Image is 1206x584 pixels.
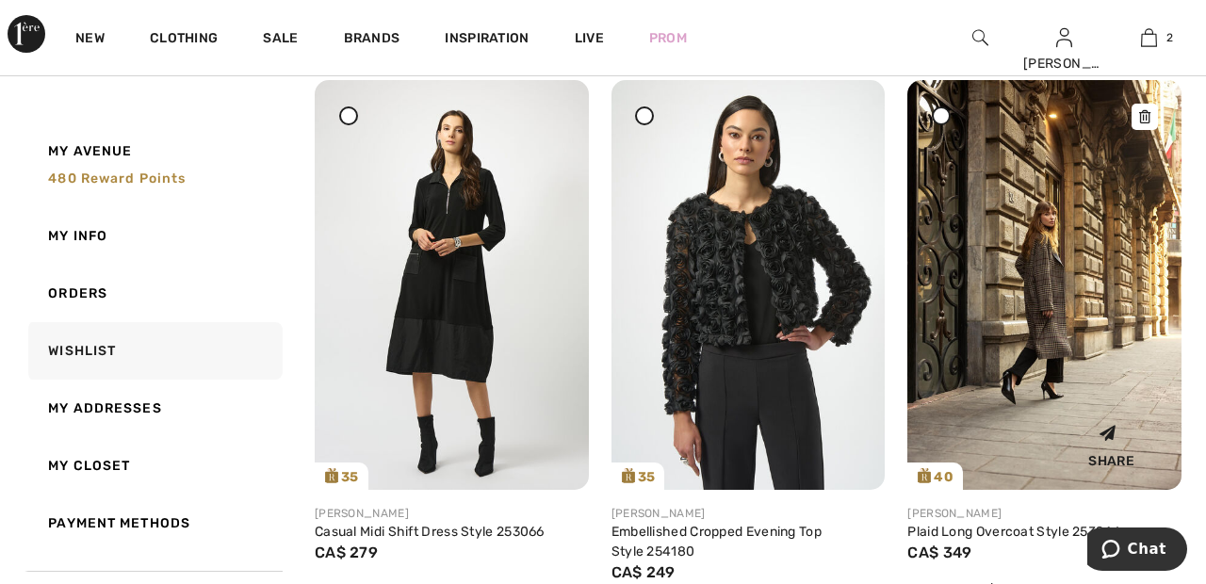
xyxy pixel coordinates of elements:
a: Wishlist [24,322,283,380]
div: [PERSON_NAME] [1023,54,1106,73]
img: 1ère Avenue [8,15,45,53]
span: My Avenue [48,141,132,161]
a: My Closet [24,437,283,495]
span: CA$ 249 [611,563,676,581]
a: Plaid Long Overcoat Style 253946 [907,524,1120,540]
div: [PERSON_NAME] [907,505,1182,522]
img: My Info [1056,26,1072,49]
iframe: Opens a widget where you can chat to one of our agents [1087,527,1187,575]
img: My Bag [1141,26,1157,49]
a: Live [575,28,604,48]
a: Brands [344,30,400,50]
span: 2 [1166,29,1173,46]
img: joseph-ribkoff-outerwear-camel-multi_253946_6_560d_search.jpg [907,80,1182,490]
a: My Info [24,207,283,265]
img: joseph-ribkoff-dresses-jumpsuits-black_253066_4_60cf_search.jpg [315,80,589,490]
span: CA$ 349 [907,543,971,561]
span: CA$ 279 [315,543,378,561]
a: Payment Methods [24,495,283,552]
a: Embellished Cropped Evening Top Style 254180 [611,524,822,560]
img: search the website [972,26,988,49]
a: New [75,30,105,50]
div: [PERSON_NAME] [611,505,886,522]
a: 35 [315,80,589,490]
div: [PERSON_NAME] [315,505,589,522]
a: Clothing [150,30,218,50]
a: Sale [263,30,298,50]
a: 40 [907,80,1182,490]
a: Orders [24,265,283,322]
img: joseph-ribkoff-sweaters-cardigans-black_254180_2_e8f6_search.jpg [611,80,886,490]
a: 35 [611,80,886,490]
span: Inspiration [445,30,529,50]
a: Casual Midi Shift Dress Style 253066 [315,524,545,540]
div: Share [1055,409,1167,476]
a: My Addresses [24,380,283,437]
a: Prom [649,28,687,48]
a: Sign In [1056,28,1072,46]
span: 480 Reward points [48,170,186,187]
a: 2 [1107,26,1190,49]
